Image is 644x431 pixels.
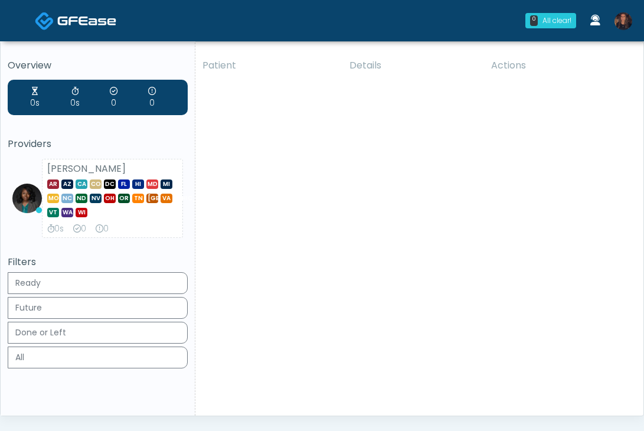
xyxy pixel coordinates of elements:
[47,162,126,175] strong: [PERSON_NAME]
[8,139,188,149] h5: Providers
[57,15,116,27] img: Docovia
[73,223,86,235] div: Exams Completed
[70,86,80,109] div: Average Review Time
[90,179,102,189] span: CO
[35,11,54,31] img: Docovia
[118,194,130,203] span: OR
[614,12,632,30] img: Rozlyn Bauer
[161,179,172,189] span: MI
[195,51,342,80] th: Patient
[61,179,73,189] span: AZ
[35,1,116,40] a: Docovia
[76,194,87,203] span: ND
[8,272,188,371] div: Basic example
[104,179,116,189] span: DC
[61,194,73,203] span: NC
[118,179,130,189] span: FL
[8,60,188,71] h5: Overview
[96,223,109,235] div: Extended Exams
[8,257,188,267] h5: Filters
[518,8,583,33] a: 0 All clear!
[104,194,116,203] span: OH
[47,194,59,203] span: MO
[47,208,59,217] span: VT
[146,179,158,189] span: MD
[30,86,40,109] div: Average Wait Time
[484,51,635,80] th: Actions
[47,223,64,235] div: Average Review Time
[47,179,59,189] span: AR
[8,297,188,319] button: Future
[161,194,172,203] span: VA
[76,208,87,217] span: WI
[12,184,42,213] img: Rukayat Bojuwon
[8,322,188,344] button: Done or Left
[542,15,571,26] div: All clear!
[76,179,87,189] span: CA
[146,194,158,203] span: [GEOGRAPHIC_DATA]
[132,179,144,189] span: HI
[148,86,156,109] div: Extended Exams
[342,51,484,80] th: Details
[8,272,188,294] button: Ready
[530,15,538,26] div: 0
[90,194,102,203] span: NV
[61,208,73,217] span: WA
[110,86,117,109] div: Exams Completed
[132,194,144,203] span: TN
[8,347,188,368] button: All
